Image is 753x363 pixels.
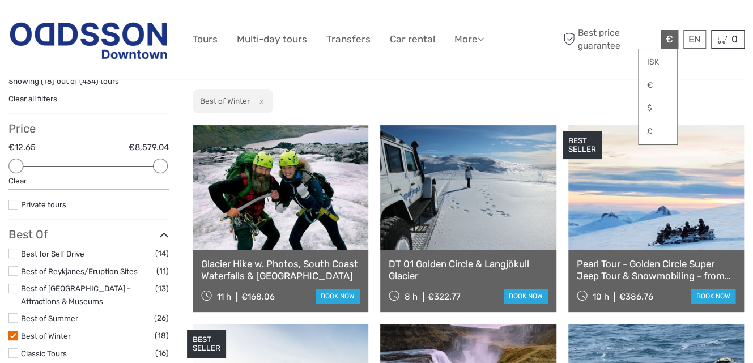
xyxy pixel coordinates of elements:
a: ISK [639,52,677,72]
div: €322.77 [428,292,461,302]
div: €386.76 [619,292,653,302]
div: Clear [8,176,169,186]
a: £ [639,121,677,142]
img: Reykjavik Residence [8,15,169,64]
label: €12.65 [8,142,36,153]
a: More [454,31,484,48]
a: Clear all filters [8,94,57,103]
a: Transfers [326,31,371,48]
h3: Best Of [8,228,169,241]
a: Private tours [21,200,66,209]
span: 11 h [217,292,231,302]
a: Pearl Tour - Golden Circle Super Jeep Tour & Snowmobiling - from [GEOGRAPHIC_DATA] [577,258,735,281]
span: 0 [730,33,739,45]
a: Best of Summer [21,314,78,323]
a: $ [639,98,677,118]
a: Best of Winter [21,331,71,340]
a: book now [691,289,735,304]
button: x [252,95,267,107]
div: EN [683,30,706,49]
h2: Best of Winter [200,96,250,105]
p: We're away right now. Please check back later! [16,20,128,29]
span: 10 h [592,292,609,302]
a: book now [316,289,360,304]
h3: Price [8,122,169,135]
a: Best for Self Drive [21,249,84,258]
label: 18 [44,76,52,87]
span: Best price guarantee [560,27,658,52]
div: €168.06 [241,292,275,302]
a: Multi-day tours [237,31,307,48]
div: BEST SELLER [563,131,602,159]
a: Glacier Hike w. Photos, South Coast Waterfalls & [GEOGRAPHIC_DATA] [201,258,360,281]
span: (16) [155,347,169,360]
a: book now [504,289,548,304]
span: (18) [155,329,169,342]
a: Best of Reykjanes/Eruption Sites [21,267,138,276]
span: (11) [156,264,169,277]
span: (14) [155,247,169,260]
a: Tours [193,31,218,48]
a: Best of [GEOGRAPHIC_DATA] - Attractions & Museums [21,284,131,306]
a: € [639,75,677,96]
a: Classic Tours [21,349,67,358]
span: € [666,33,673,45]
a: DT 01 Golden Circle & Langjökull Glacier [389,258,547,281]
div: BEST SELLER [187,330,226,358]
label: €8,579.04 [129,142,169,153]
span: (13) [155,282,169,295]
div: Showing ( ) out of ( ) tours [8,76,169,93]
button: Open LiveChat chat widget [130,18,144,31]
span: 8 h [405,292,418,302]
a: Car rental [390,31,435,48]
span: (26) [154,311,169,324]
label: 434 [82,76,96,87]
